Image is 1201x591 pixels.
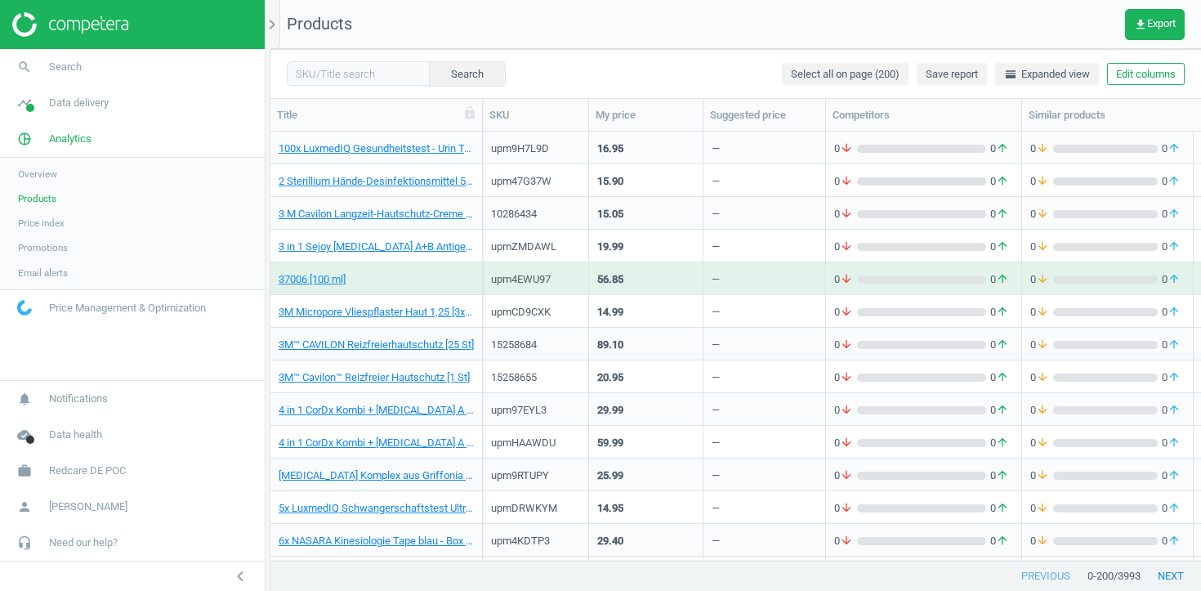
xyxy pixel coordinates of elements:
[1125,9,1185,40] button: get_appExport
[1030,338,1053,352] span: 0
[986,338,1013,352] span: 0
[49,463,126,478] span: Redcare DE POC
[782,63,909,86] button: Select all on page (200)
[49,96,109,110] span: Data delivery
[1030,501,1053,516] span: 0
[712,501,720,522] div: —
[9,419,40,450] i: cloud_done
[17,300,32,316] img: wGWNvw8QSZomAAAAABJRU5ErkJggg==
[1036,141,1049,156] i: arrow_downward
[712,403,720,423] div: —
[996,240,1009,254] i: arrow_upward
[491,468,580,483] div: upm9RTUPY
[710,108,819,123] div: Suggested price
[840,338,853,352] i: arrow_downward
[1168,207,1181,222] i: arrow_upward
[840,141,853,156] i: arrow_downward
[1030,468,1053,483] span: 0
[986,436,1013,450] span: 0
[49,428,102,442] span: Data health
[279,141,474,156] a: 100x LuxmedIQ Gesundheitstest - Urin Teststreifen für 10 Parameter [100 St]
[9,123,40,154] i: pie_chart_outlined
[840,207,853,222] i: arrow_downward
[712,370,720,391] div: —
[1036,403,1049,418] i: arrow_downward
[1087,569,1114,584] span: 0 - 200
[279,272,346,287] a: 37006 [100 ml]
[1158,468,1185,483] span: 0
[1168,534,1181,548] i: arrow_upward
[1030,534,1053,548] span: 0
[996,207,1009,222] i: arrow_upward
[597,534,623,548] div: 29.40
[491,174,580,189] div: upm47G37W
[18,192,56,205] span: Products
[1036,305,1049,320] i: arrow_downward
[1004,562,1087,591] button: previous
[597,141,623,156] div: 16.95
[834,305,857,320] span: 0
[279,338,474,352] a: 3M™ CAVILON Reizfreierhautschutz [25 St]
[1168,370,1181,385] i: arrow_upward
[1036,534,1049,548] i: arrow_downward
[12,12,128,37] img: ajHJNr6hYgQAAAAASUVORK5CYII=
[834,468,857,483] span: 0
[1168,468,1181,483] i: arrow_upward
[986,207,1013,222] span: 0
[491,436,580,450] div: upmHAAWDU
[712,272,720,293] div: —
[1168,174,1181,189] i: arrow_upward
[1168,240,1181,254] i: arrow_upward
[279,240,474,254] a: 3 in 1 Sejoy [MEDICAL_DATA] A+B Antigen Combo [MEDICAL_DATA] & Grippe-Schnelltest + GRATIS Desinf...
[834,370,857,385] span: 0
[18,217,65,230] span: Price index
[1030,436,1053,450] span: 0
[279,468,474,483] a: [MEDICAL_DATA] Komplex aus Griffonia Simplicifolia - Glücksbote - NATURTREU® [44 g]
[596,108,696,123] div: My price
[1158,141,1185,156] span: 0
[834,501,857,516] span: 0
[917,63,987,86] button: Save report
[49,392,108,406] span: Notifications
[597,436,623,450] div: 59.99
[1036,436,1049,450] i: arrow_downward
[491,141,580,156] div: upm9H7L9D
[18,168,57,181] span: Overview
[279,370,470,385] a: 3M™ Cavilon™ Reizfreier Hautschutz [1 St]
[270,132,1201,560] div: grid
[279,403,474,418] a: 4 in 1 CorDx Kombi + [MEDICAL_DATA] A + B RSV [PERSON_NAME] + [PERSON_NAME] [MEDICAL_DATA] Schnel...
[491,207,580,222] div: 10286434
[834,174,857,189] span: 0
[1004,68,1017,81] i: horizontal_split
[1030,141,1053,156] span: 0
[491,403,580,418] div: upm97EYL3
[1114,569,1141,584] span: / 3993
[1107,63,1185,86] button: Edit columns
[279,534,474,548] a: 6x NASARA Kinesiologie Tape blau - Box [30 m]
[279,174,474,189] a: 2 Sterillium Hände-Desinfektionsmittel 500 Desinfektion [0,5 l]
[1036,468,1049,483] i: arrow_downward
[597,370,623,385] div: 20.95
[1036,240,1049,254] i: arrow_downward
[1158,207,1185,222] span: 0
[597,305,623,320] div: 14.99
[996,403,1009,418] i: arrow_upward
[840,272,853,287] i: arrow_downward
[996,272,1009,287] i: arrow_upward
[834,534,857,548] span: 0
[996,501,1009,516] i: arrow_upward
[49,301,206,316] span: Price Management & Optimization
[1158,338,1185,352] span: 0
[491,305,580,320] div: upmCD9CXK
[1168,338,1181,352] i: arrow_upward
[996,141,1009,156] i: arrow_upward
[279,305,474,320] a: 3M Micropore Vliespflaster Haut 1,25 [3x1 St]
[834,207,857,222] span: 0
[1158,272,1185,287] span: 0
[986,370,1013,385] span: 0
[834,240,857,254] span: 0
[597,207,623,222] div: 15.05
[1158,174,1185,189] span: 0
[1004,67,1090,82] span: Expanded view
[995,63,1099,86] button: horizontal_splitExpanded view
